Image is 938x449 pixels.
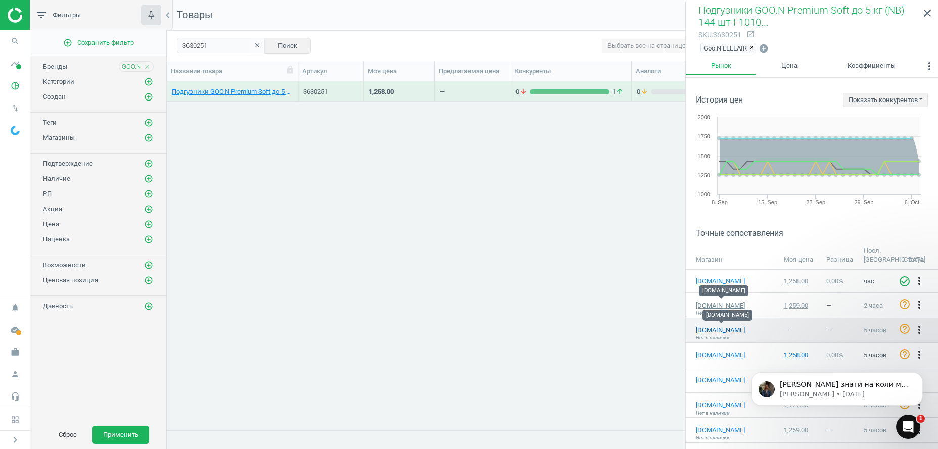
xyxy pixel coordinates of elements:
a: [DOMAIN_NAME] [696,351,746,360]
span: 1 [609,87,626,96]
a: [DOMAIN_NAME] [696,277,746,286]
i: chevron_left [162,9,174,21]
span: 0 [515,87,530,96]
div: [DOMAIN_NAME] [702,310,752,321]
button: add_circle_outline [144,301,154,311]
i: search [6,32,25,51]
tspan: 6. Oct [905,199,919,205]
div: 1,258.00 [784,277,817,286]
span: Нет в наличии [696,334,730,341]
div: Аналоги [636,67,733,76]
button: more_vert [913,298,925,312]
th: Посл. [GEOGRAPHIC_DATA] [859,241,899,269]
button: add_circle_outline [144,260,154,270]
i: work [6,342,25,362]
span: Нет в наличии [696,310,730,317]
i: add_circle [759,43,769,54]
button: chevron_right [3,433,28,446]
span: Сохранить фильтр [63,38,134,47]
i: add_circle_outline [144,92,153,102]
span: sku [698,31,712,39]
a: [DOMAIN_NAME] [696,376,746,385]
span: Товары [177,9,213,21]
span: Подтверждение [43,160,93,167]
a: [DOMAIN_NAME] [696,401,746,410]
i: check_circle_outline [899,275,911,287]
button: clear [250,39,265,53]
span: Категории [43,78,74,85]
button: add_circle_outline [144,234,154,244]
div: 1,259.00 [784,426,817,435]
text: 1000 [698,191,710,197]
div: — [440,87,445,100]
tspan: 29. Sep [854,199,873,205]
text: 2000 [698,114,710,120]
i: swap_vert [6,98,25,118]
button: add_circle_outline [144,92,154,102]
i: add_circle_outline [144,174,153,183]
i: timeline [6,54,25,73]
i: pie_chart_outlined [6,76,25,95]
h3: Точные сопоставления [696,228,938,238]
a: Цена [756,58,822,75]
span: Подгузники GOO.N Premium Soft до 5 кг (NB) 144 шт F1010... [698,4,905,28]
button: add_circle_outline [144,174,154,184]
i: add_circle_outline [144,276,153,285]
div: 1,258.00 [369,87,394,96]
button: Сброс [48,426,87,444]
i: add_circle_outline [63,38,72,47]
i: arrow_upward [616,87,624,96]
tspan: 8. Sep [712,199,728,205]
button: more_vert [921,58,938,78]
a: Коэффициенты [823,58,921,75]
span: × [749,44,754,52]
i: add_circle_outline [144,205,153,214]
i: notifications [6,298,25,317]
text: 1250 [698,172,710,178]
span: Магазины [43,134,75,141]
iframe: Intercom live chat [896,415,920,439]
a: open_in_new [741,30,755,39]
button: add_circle [758,43,769,55]
i: filter_list [35,9,48,21]
span: час [864,277,874,285]
a: [DOMAIN_NAME] [696,301,746,310]
span: 0.00 % [826,277,843,285]
div: Предлагаемая цена [439,67,506,76]
button: more_vert [913,324,925,337]
span: Цена [43,220,59,228]
h3: История цен [696,95,743,105]
text: 1750 [698,133,710,139]
i: help_outline [899,298,911,310]
span: Создан [43,93,66,101]
i: add_circle_outline [144,235,153,244]
button: Выбрать все на странице (1) [602,39,701,53]
button: more_vert [913,275,925,288]
span: 5 часов [864,326,886,334]
span: 0 [637,87,651,96]
i: add_circle_outline [144,189,153,198]
a: [DOMAIN_NAME] [696,326,746,335]
div: — [784,326,817,335]
button: add_circle_outline [144,204,154,214]
button: add_circle_outline [144,219,154,229]
i: arrow_downward [640,87,648,96]
a: Подгузники GOO.N Premium Soft до 5 кг (NB) 144 шт F1010101-152-2 TM: GOO.N [172,87,293,96]
span: 2 часа [864,302,883,309]
i: add_circle_outline [144,133,153,142]
span: Наличие [43,175,70,182]
i: help_outline [899,323,911,335]
button: add_circle_outline [144,118,154,128]
i: clear [254,42,261,49]
text: 1500 [698,153,710,159]
button: add_circle_outline [144,275,154,285]
div: 3630251 [303,87,358,96]
span: Goo.N ELLEAIR [703,43,747,53]
span: Давность [43,302,73,310]
div: Артикул [302,67,359,76]
button: Показать конкурентов [843,93,928,107]
a: Рынок [686,58,756,75]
